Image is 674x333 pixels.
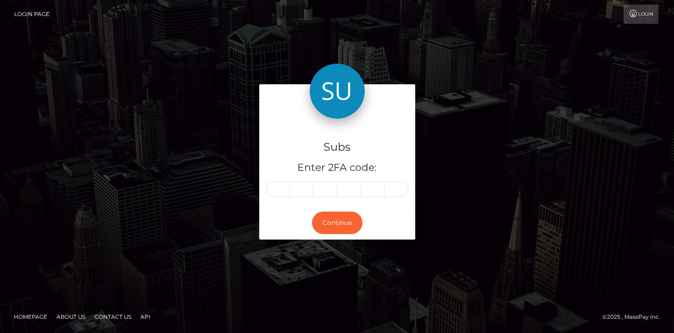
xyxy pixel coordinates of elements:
[310,64,365,119] img: Subs
[266,139,408,155] h4: Subs
[10,310,51,324] a: Homepage
[137,310,154,324] a: API
[312,212,362,234] button: Continue
[624,5,658,24] a: Login
[602,312,667,322] div: © 2025 , MassPay Inc.
[91,310,135,324] a: Contact Us
[266,161,408,175] h5: Enter 2FA code:
[14,5,50,24] a: Login Page
[53,310,89,324] a: About Us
